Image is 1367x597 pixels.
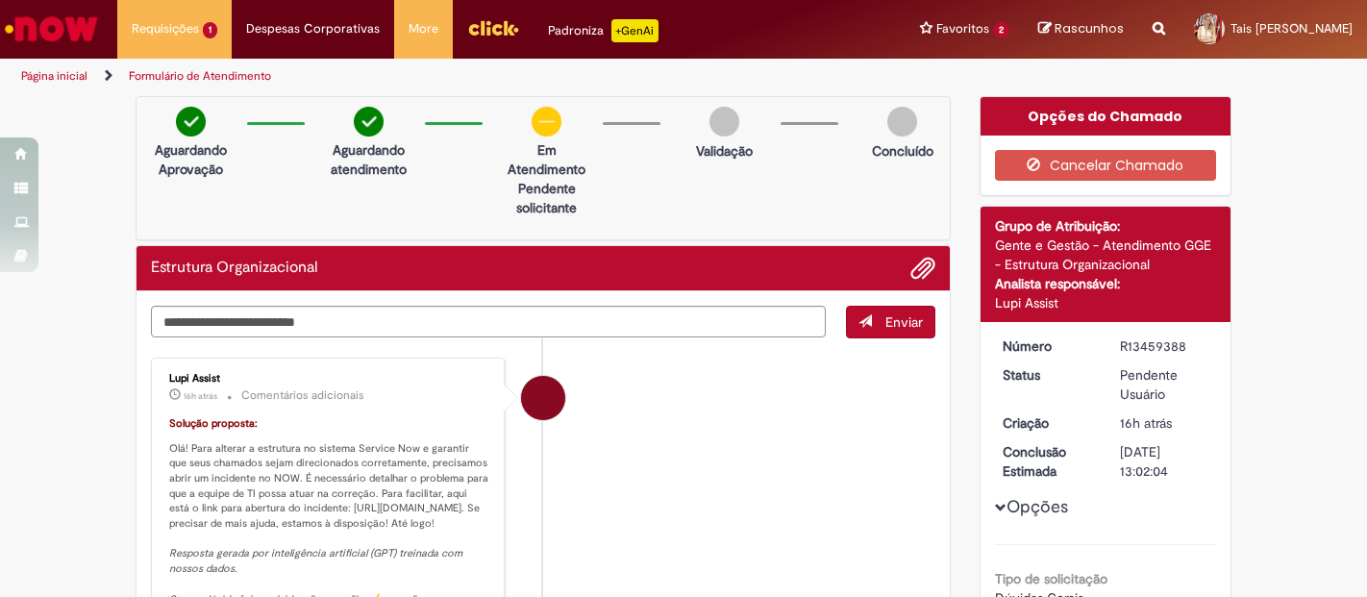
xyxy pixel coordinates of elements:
[1120,414,1172,432] time: 28/08/2025 17:02:00
[887,107,917,137] img: img-circle-grey.png
[611,19,659,42] p: +GenAi
[144,140,237,179] p: Aguardando Aprovação
[203,22,217,38] span: 1
[521,376,565,420] div: Lupi Assist
[993,22,1009,38] span: 2
[988,413,1106,433] dt: Criação
[995,216,1217,236] div: Grupo de Atribuição:
[184,390,217,402] span: 16h atrás
[169,373,489,385] div: Lupi Assist
[995,150,1217,181] button: Cancelar Chamado
[846,306,935,338] button: Enviar
[995,293,1217,312] div: Lupi Assist
[1120,365,1209,404] div: Pendente Usuário
[1038,20,1124,38] a: Rascunhos
[548,19,659,42] div: Padroniza
[988,336,1106,356] dt: Número
[169,416,258,431] font: Solução proposta:
[532,107,561,137] img: circle-minus.png
[132,19,199,38] span: Requisições
[910,256,935,281] button: Adicionar anexos
[696,141,753,161] p: Validação
[1055,19,1124,37] span: Rascunhos
[1230,20,1353,37] span: Tais [PERSON_NAME]
[21,68,87,84] a: Página inicial
[709,107,739,137] img: img-circle-grey.png
[129,68,271,84] a: Formulário de Atendimento
[500,179,593,217] p: Pendente solicitante
[2,10,101,48] img: ServiceNow
[995,570,1107,587] b: Tipo de solicitação
[988,442,1106,481] dt: Conclusão Estimada
[1120,336,1209,356] div: R13459388
[241,387,364,404] small: Comentários adicionais
[184,390,217,402] time: 28/08/2025 17:02:07
[981,97,1231,136] div: Opções do Chamado
[988,365,1106,385] dt: Status
[151,260,318,277] h2: Estrutura Organizacional Histórico de tíquete
[872,141,933,161] p: Concluído
[467,13,519,42] img: click_logo_yellow_360x200.png
[1120,413,1209,433] div: 28/08/2025 17:02:00
[322,140,415,179] p: Aguardando atendimento
[246,19,380,38] span: Despesas Corporativas
[995,274,1217,293] div: Analista responsável:
[500,140,593,179] p: Em Atendimento
[14,59,897,94] ul: Trilhas de página
[1120,414,1172,432] span: 16h atrás
[151,306,826,337] textarea: Digite sua mensagem aqui...
[936,19,989,38] span: Favoritos
[1120,442,1209,481] div: [DATE] 13:02:04
[409,19,438,38] span: More
[885,313,923,331] span: Enviar
[995,236,1217,274] div: Gente e Gestão - Atendimento GGE - Estrutura Organizacional
[176,107,206,137] img: check-circle-green.png
[354,107,384,137] img: check-circle-green.png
